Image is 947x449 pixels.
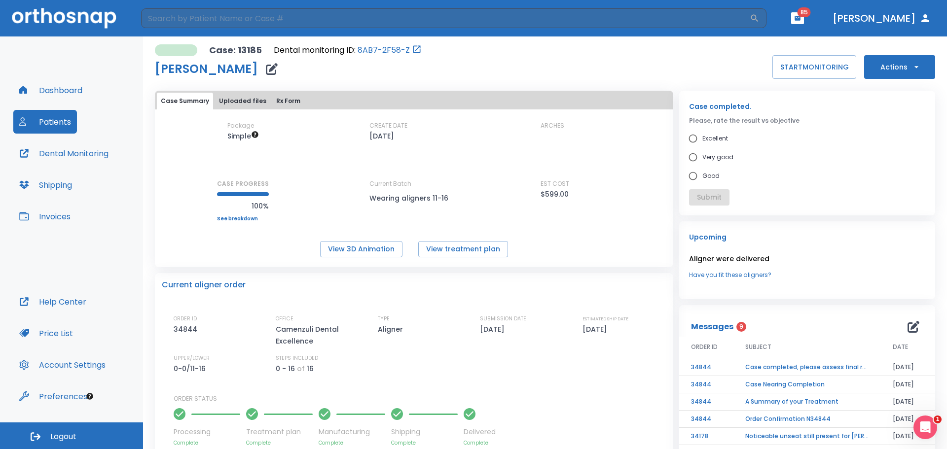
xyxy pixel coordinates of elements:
p: Complete [319,439,385,447]
button: Dental Monitoring [13,141,114,165]
p: Messages [691,321,733,333]
p: Upcoming [689,231,925,243]
span: Good [702,170,720,182]
button: Actions [864,55,935,79]
p: TYPE [378,314,390,323]
span: Logout [50,431,76,442]
p: ESTIMATED SHIP DATE [583,314,628,323]
p: of [297,363,305,375]
p: EST COST [541,179,569,188]
h1: [PERSON_NAME] [155,63,258,75]
button: Patients [13,110,77,134]
p: Camenzuli Dental Excellence [276,323,360,347]
p: Current Batch [369,179,458,188]
p: Manufacturing [319,427,385,437]
button: Shipping [13,173,78,197]
a: 8AB7-2F58-Z [358,44,410,56]
td: [DATE] [881,359,935,376]
p: STEPS INCLUDED [276,354,318,363]
p: Complete [464,439,496,447]
button: View 3D Animation [320,241,402,257]
button: View treatment plan [418,241,508,257]
p: ARCHES [541,121,564,130]
p: 34844 [174,323,201,335]
p: Shipping [391,427,458,437]
td: 34178 [679,428,733,445]
td: Noticeable unseat still present for [PERSON_NAME] [733,428,881,445]
button: Help Center [13,290,92,313]
input: Search by Patient Name or Case # [141,8,750,28]
div: Open patient in dental monitoring portal [274,44,422,56]
td: [DATE] [881,428,935,445]
p: 100% [217,200,269,212]
img: Orthosnap [12,8,116,28]
button: STARTMONITORING [772,55,856,79]
span: 9 [736,322,746,332]
td: [DATE] [881,376,935,393]
p: 0 - 16 [276,363,295,375]
button: Preferences [13,384,93,408]
td: 34844 [679,393,733,411]
button: Dashboard [13,78,88,102]
p: $599.00 [541,188,569,200]
p: 16 [307,363,314,375]
td: 34844 [679,376,733,393]
td: Case Nearing Completion [733,376,881,393]
p: OFFICE [276,314,293,323]
button: Account Settings [13,353,111,377]
td: A Summary of your Treatment [733,393,881,411]
p: Case: 13185 [209,44,262,56]
p: ORDER ID [174,314,197,323]
p: Case completed. [689,101,925,112]
p: Aligner [378,323,406,335]
p: Aligner were delivered [689,253,925,265]
p: Please, rate the result vs objective [689,116,925,125]
p: Package [227,121,254,130]
iframe: Intercom live chat [913,415,937,439]
p: CREATE DATE [369,121,407,130]
p: Processing [174,427,240,437]
p: [DATE] [583,323,611,335]
td: [DATE] [881,393,935,411]
p: ORDER STATUS [174,394,666,403]
div: tabs [157,93,671,109]
p: Complete [174,439,240,447]
button: Rx Form [272,93,304,109]
p: [DATE] [480,323,508,335]
p: Dental monitoring ID: [274,44,356,56]
td: Order Confirmation N34844 [733,411,881,428]
td: 34844 [679,411,733,428]
p: Delivered [464,427,496,437]
p: SUBMISSION DATE [480,314,526,323]
p: Complete [391,439,458,447]
button: Price List [13,321,79,345]
p: CASE PROGRESS [217,179,269,188]
td: [DATE] [881,411,935,428]
button: [PERSON_NAME] [829,9,935,27]
p: UPPER/LOWER [174,354,210,363]
button: Invoices [13,205,76,228]
p: Treatment plan [246,427,313,437]
span: Very good [702,151,733,163]
span: ORDER ID [691,343,718,351]
a: Have you fit these aligners? [689,271,925,279]
td: 34844 [679,359,733,376]
p: 0-0/11-16 [174,363,209,375]
td: Case completed, please assess final result! [733,359,881,376]
span: 85 [798,7,811,17]
p: [DATE] [369,130,394,142]
span: DATE [893,343,908,351]
button: Case Summary [157,93,213,109]
div: Tooltip anchor [85,392,94,401]
button: Uploaded files [215,93,270,109]
p: Complete [246,439,313,447]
